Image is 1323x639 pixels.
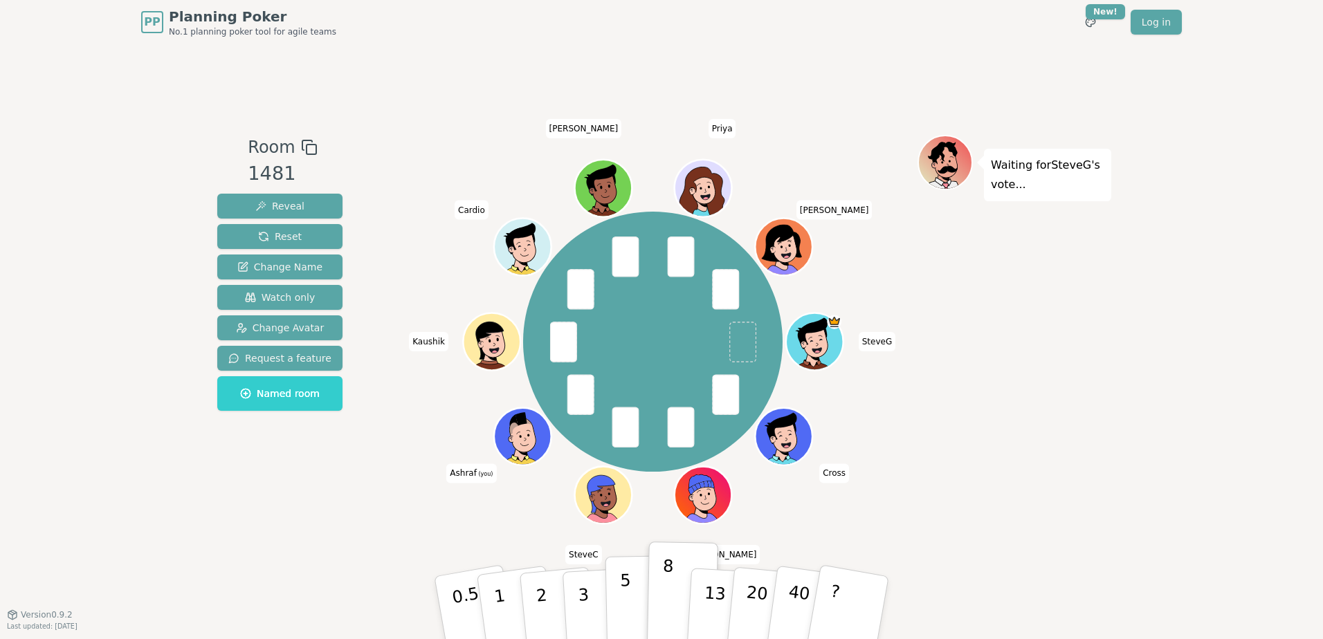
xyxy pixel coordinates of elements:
[21,609,73,620] span: Version 0.9.2
[1131,10,1182,35] a: Log in
[565,545,602,564] span: Click to change your name
[217,285,343,310] button: Watch only
[859,332,896,351] span: Click to change your name
[237,260,322,274] span: Change Name
[709,119,736,138] span: Click to change your name
[446,463,496,483] span: Click to change your name
[217,315,343,340] button: Change Avatar
[661,556,673,631] p: 8
[245,290,316,304] span: Watch only
[240,387,320,400] span: Named room
[827,315,841,329] span: SteveG is the host
[796,201,873,220] span: Click to change your name
[991,156,1104,194] p: Waiting for SteveG 's vote...
[217,194,343,219] button: Reveal
[217,346,343,371] button: Request a feature
[7,622,77,630] span: Last updated: [DATE]
[7,609,73,620] button: Version0.9.2
[258,230,302,243] span: Reset
[546,119,622,138] span: Click to change your name
[1078,10,1103,35] button: New!
[217,376,343,411] button: Named room
[248,135,295,160] span: Room
[217,224,343,249] button: Reset
[455,201,489,220] span: Click to change your name
[248,160,317,188] div: 1481
[228,351,331,365] span: Request a feature
[169,7,336,26] span: Planning Poker
[236,321,325,335] span: Change Avatar
[495,409,549,463] button: Click to change your avatar
[477,471,493,477] span: (you)
[684,545,760,564] span: Click to change your name
[409,332,448,351] span: Click to change your name
[819,463,849,483] span: Click to change your name
[144,14,160,30] span: PP
[169,26,336,37] span: No.1 planning poker tool for agile teams
[217,254,343,279] button: Change Name
[141,7,336,37] a: PPPlanning PokerNo.1 planning poker tool for agile teams
[255,199,304,213] span: Reveal
[1086,4,1125,19] div: New!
